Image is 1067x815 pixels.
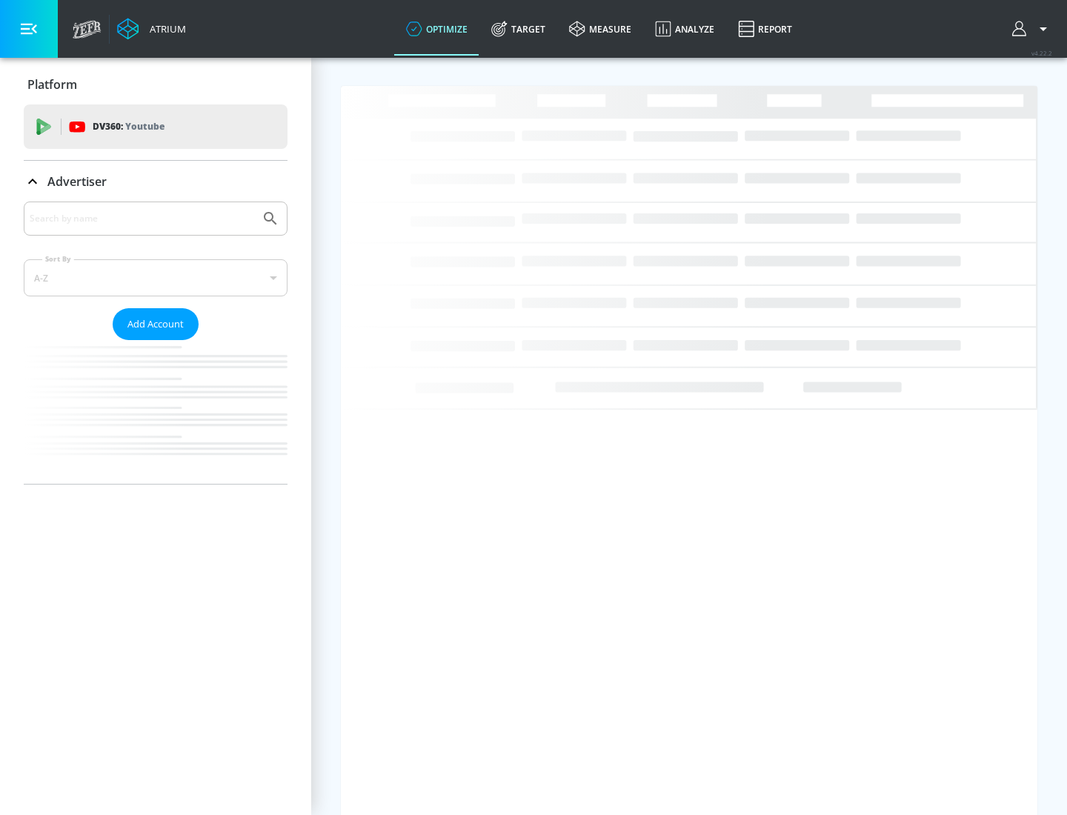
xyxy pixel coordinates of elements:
[726,2,804,56] a: Report
[144,22,186,36] div: Atrium
[24,104,287,149] div: DV360: Youtube
[27,76,77,93] p: Platform
[24,340,287,484] nav: list of Advertiser
[113,308,199,340] button: Add Account
[42,254,74,264] label: Sort By
[24,259,287,296] div: A-Z
[24,64,287,105] div: Platform
[117,18,186,40] a: Atrium
[1031,49,1052,57] span: v 4.22.2
[643,2,726,56] a: Analyze
[557,2,643,56] a: measure
[127,316,184,333] span: Add Account
[394,2,479,56] a: optimize
[24,202,287,484] div: Advertiser
[30,209,254,228] input: Search by name
[93,119,164,135] p: DV360:
[47,173,107,190] p: Advertiser
[24,161,287,202] div: Advertiser
[479,2,557,56] a: Target
[125,119,164,134] p: Youtube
